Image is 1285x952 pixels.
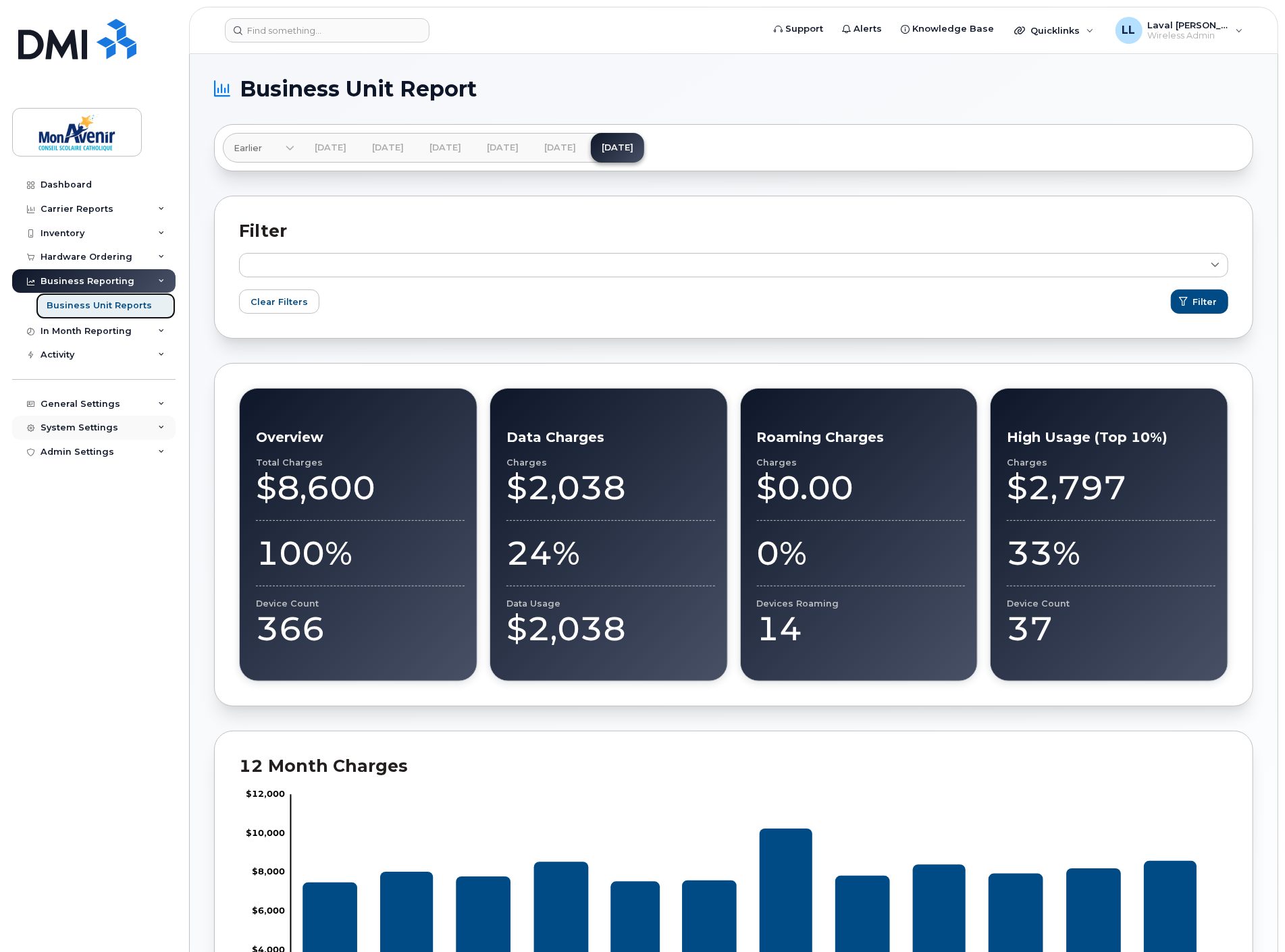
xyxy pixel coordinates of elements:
[256,468,465,508] div: $8,600
[757,468,966,508] div: $0.00
[239,289,319,314] button: Clear Filters
[239,221,1228,241] h2: Filter
[256,533,465,573] div: 100%
[256,609,465,649] div: 366
[251,296,308,308] span: Clear Filters
[256,429,465,445] h3: Overview
[246,789,285,800] tspan: $12,000
[240,79,477,99] span: Business Unit Report
[1007,429,1215,445] h3: High Usage (Top 10%)
[1007,533,1215,573] div: 33%
[256,457,465,468] div: Total Charges
[506,609,715,649] div: $2,038
[223,133,294,163] a: Earlier
[757,533,966,573] div: 0%
[757,457,966,468] div: Charges
[304,133,357,163] a: [DATE]
[506,598,715,609] div: Data Usage
[246,828,285,838] tspan: $10,000
[506,533,715,573] div: 24%
[506,429,715,445] h3: Data Charges
[252,906,285,916] tspan: $6,000
[256,598,465,609] div: Device Count
[591,133,644,163] a: [DATE]
[234,142,262,155] span: Earlier
[506,468,715,508] div: $2,038
[252,867,285,877] tspan: $8,000
[476,133,529,163] a: [DATE]
[506,457,715,468] div: Charges
[419,133,472,163] a: [DATE]
[1192,296,1217,308] span: Filter
[757,598,966,609] div: Devices Roaming
[533,133,587,163] a: [DATE]
[1007,468,1215,508] div: $2,797
[1007,457,1215,468] div: Charges
[1007,609,1215,649] div: 37
[757,429,966,445] h3: Roaming Charges
[757,609,966,649] div: 14
[1007,598,1215,609] div: Device Count
[361,133,415,163] a: [DATE]
[1171,289,1228,314] button: Filter
[239,756,1228,776] h2: 12 Month Charges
